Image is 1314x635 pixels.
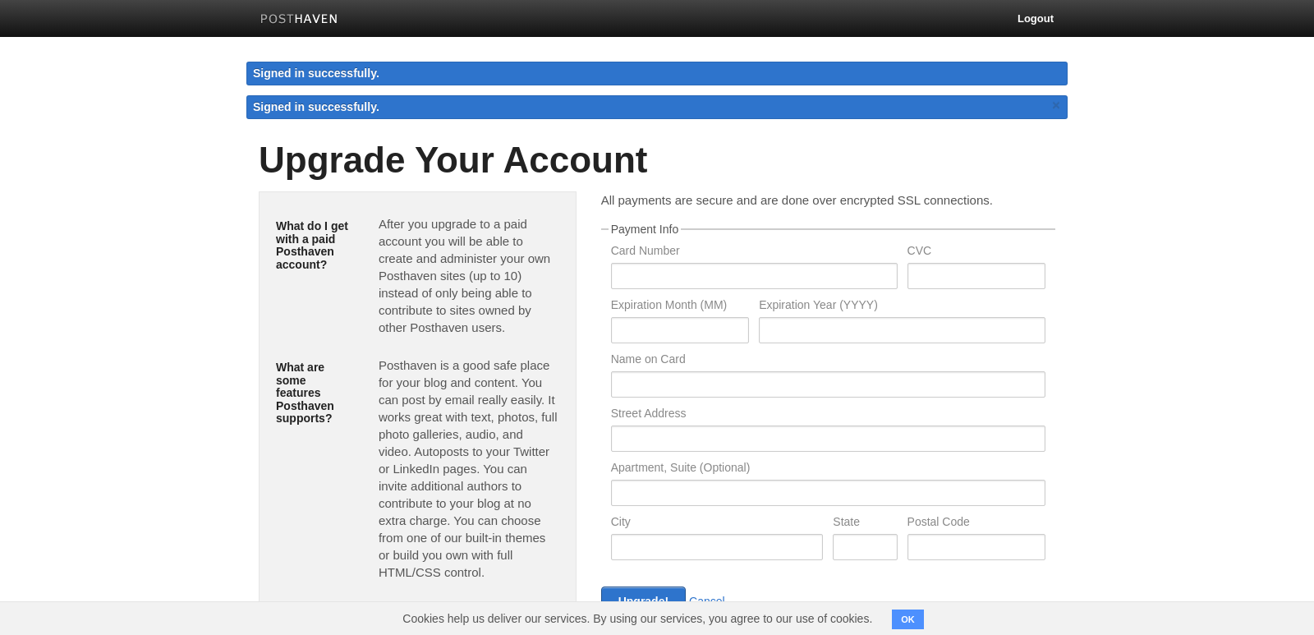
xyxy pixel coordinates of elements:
[276,361,354,425] h5: What are some features Posthaven supports?
[601,191,1055,209] p: All payments are secure and are done over encrypted SSL connections.
[386,602,889,635] span: Cookies help us deliver our services. By using our services, you agree to our use of cookies.
[259,140,1055,180] h1: Upgrade Your Account
[907,245,1045,260] label: CVC
[833,516,897,531] label: State
[907,516,1045,531] label: Postal Code
[1049,95,1064,116] a: ×
[892,610,924,629] button: OK
[611,299,749,315] label: Expiration Month (MM)
[246,62,1068,85] div: Signed in successfully.
[260,14,338,26] img: Posthaven-bar
[611,516,824,531] label: City
[759,299,1045,315] label: Expiration Year (YYYY)
[253,100,379,113] span: Signed in successfully.
[379,357,559,581] p: Posthaven is a good safe place for your blog and content. You can post by email really easily. It...
[611,407,1045,423] label: Street Address
[611,462,1045,477] label: Apartment, Suite (Optional)
[611,245,898,260] label: Card Number
[601,587,686,617] input: Upgrade!
[609,223,682,235] legend: Payment Info
[379,215,559,336] p: After you upgrade to a paid account you will be able to create and administer your own Posthaven ...
[276,220,354,271] h5: What do I get with a paid Posthaven account?
[689,595,725,608] a: Cancel
[611,353,1045,369] label: Name on Card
